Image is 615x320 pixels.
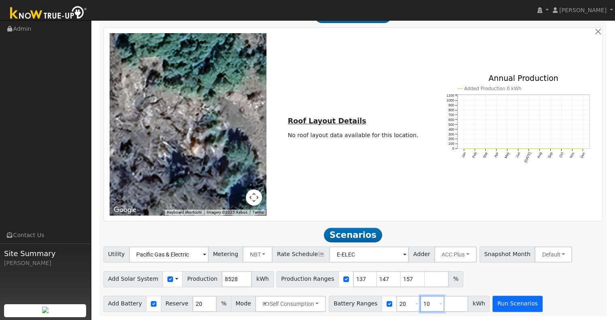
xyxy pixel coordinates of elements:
text: 700 [448,113,454,117]
div: [PERSON_NAME] [4,259,87,267]
circle: onclick="" [528,148,529,149]
span: Production [182,271,222,287]
button: Run Scenarios [492,296,542,312]
text: Dec [580,151,586,159]
span: Imagery ©2025 Airbus [207,210,247,214]
button: Default [535,246,572,263]
text: 900 [448,103,454,107]
button: Map camera controls [246,189,262,206]
span: Scenarios [324,228,382,242]
text: 400 [448,127,454,131]
circle: onclick="" [496,148,497,149]
span: Metering [208,246,243,263]
button: ACC Plus [434,246,477,263]
text: Oct [558,151,564,158]
span: % [216,296,231,312]
span: kWh [251,271,273,287]
text: 500 [448,123,454,127]
span: Production Ranges [277,271,339,287]
text: Aug [536,151,543,159]
input: Select a Utility [129,246,209,263]
span: Snapshot Month [480,246,535,263]
span: Reserve [161,296,193,312]
text: Sep [547,151,554,159]
span: Rate Schedule [272,246,330,263]
text: [DATE] [523,151,532,163]
text: 100 [448,142,454,146]
u: Roof Layout Details [288,117,366,125]
text: 800 [448,108,454,112]
span: [PERSON_NAME] [559,7,607,13]
a: Open this area in Google Maps (opens a new window) [112,205,138,215]
circle: onclick="" [539,148,540,149]
text: 300 [448,132,454,136]
text: Added Production 0 kWh [464,86,521,91]
circle: onclick="" [550,148,551,149]
text: 600 [448,118,454,122]
text: Jun [515,151,521,158]
text: Mar [482,151,488,159]
button: NBT [243,246,273,263]
text: Jan [461,151,467,158]
span: Site Summary [4,248,87,259]
span: kWh [468,296,490,312]
span: Add Battery [104,296,147,312]
input: Select a Rate Schedule [329,246,409,263]
text: 0 [452,146,454,150]
td: No roof layout data available for this location. [286,130,420,141]
text: Feb [471,151,478,159]
circle: onclick="" [474,148,475,149]
text: 1100 [446,93,454,97]
span: Adder [408,246,435,263]
span: Battery Ranges [329,296,382,312]
button: Self Consumption [255,296,326,312]
a: Terms (opens in new tab) [252,210,264,214]
text: Apr [493,151,499,158]
span: Mode [231,296,256,312]
span: Utility [104,246,130,263]
button: Keyboard shortcuts [167,210,202,215]
circle: onclick="" [582,148,583,149]
text: Nov [569,151,575,159]
circle: onclick="" [463,148,464,149]
text: May [503,151,510,159]
img: Google [112,205,138,215]
text: 1000 [446,98,454,102]
img: retrieve [42,307,49,313]
text: Annual Production [488,73,558,82]
circle: onclick="" [561,148,562,149]
circle: onclick="" [571,148,573,149]
span: Add Solar System [104,271,163,287]
circle: onclick="" [485,148,486,149]
text: 200 [448,137,454,141]
circle: onclick="" [507,148,508,149]
img: Know True-Up [6,4,91,23]
span: % [448,271,463,287]
circle: onclick="" [517,148,518,149]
